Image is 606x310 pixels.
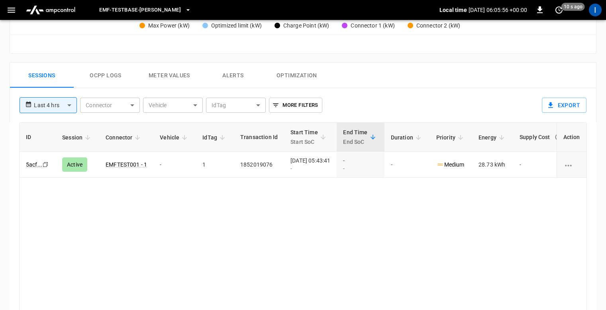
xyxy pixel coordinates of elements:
span: IdTag [202,133,227,142]
span: Vehicle [160,133,190,142]
a: 5acf... [26,161,42,168]
th: Transaction Id [234,123,284,152]
span: Priority [436,133,466,142]
div: Start Time [290,128,318,147]
p: Medium [436,161,465,169]
td: - [513,152,572,178]
button: Export [542,98,586,113]
th: ID [20,123,56,152]
div: profile-icon [589,4,602,16]
div: Optimized limit (kW) [211,22,262,30]
td: - [153,152,196,178]
span: eMF-Testbase-[PERSON_NAME] [99,6,181,15]
div: Charge Point (kW) [283,22,329,30]
button: Alerts [201,63,265,88]
td: - [384,152,430,178]
span: 10 s ago [561,3,585,11]
button: Sessions [10,63,74,88]
button: The cost of your charging session based on your supply rates [551,130,566,144]
button: Optimization [265,63,329,88]
th: Action [557,123,586,152]
span: Session [62,133,93,142]
div: [DATE] 05:43:41 [290,157,330,173]
td: 1 [196,152,234,178]
div: Max Power (kW) [148,22,190,30]
p: Start SoC [290,137,318,147]
span: Start TimeStart SoC [290,128,328,147]
table: sessions table [20,123,602,178]
p: Local time [439,6,467,14]
button: Ocpp logs [74,63,137,88]
div: Connector 2 (kW) [416,22,460,30]
div: - [290,165,330,173]
div: Active [62,157,87,172]
button: set refresh interval [553,4,565,16]
td: 28.73 kWh [472,152,513,178]
div: Connector 1 (kW) [351,22,394,30]
button: eMF-Testbase-[PERSON_NAME] [96,2,194,18]
span: End TimeEnd SoC [343,128,378,147]
button: More Filters [269,98,322,113]
button: Meter Values [137,63,201,88]
p: [DATE] 06:05:56 +00:00 [469,6,527,14]
td: 1852019076 [234,152,284,178]
div: End Time [343,128,367,147]
span: Energy [479,133,507,142]
div: Last 4 hrs [34,98,77,113]
span: Connector [106,133,143,142]
img: ampcontrol.io logo [23,2,78,18]
span: Duration [391,133,424,142]
div: - [343,157,378,173]
div: - [343,165,378,173]
a: EMFTEST001 - 1 [106,161,147,168]
p: End SoC [343,137,367,147]
div: copy [42,160,50,169]
div: Supply Cost [520,130,566,144]
div: charging session options [563,161,580,169]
